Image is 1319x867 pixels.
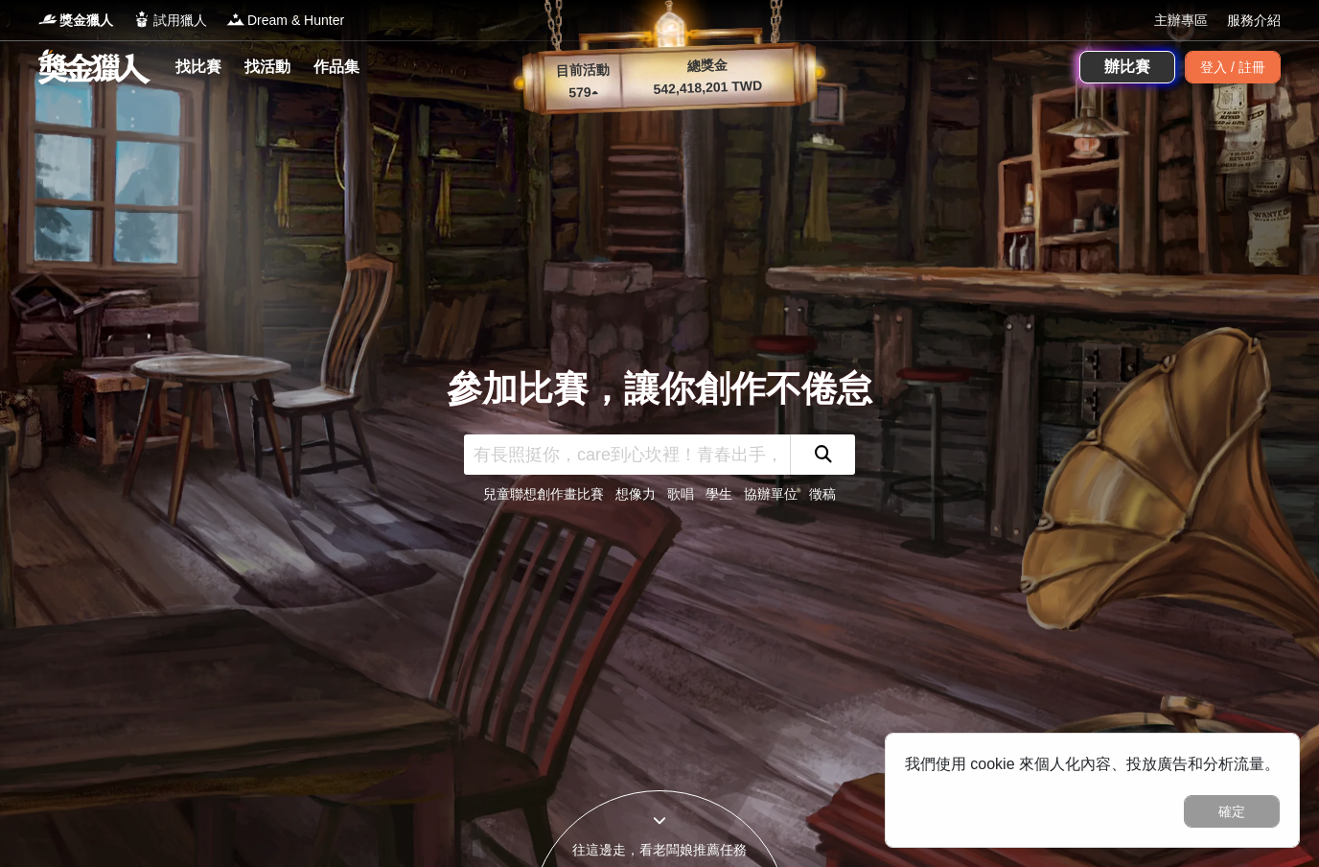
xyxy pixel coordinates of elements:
div: 參加比賽，讓你創作不倦怠 [447,363,872,416]
a: 學生 [706,486,732,502]
a: Logo試用獵人 [132,11,207,31]
p: 579 ▴ [544,82,622,105]
a: 兒童聯想創作畫比賽 [483,486,604,502]
a: 徵稿 [809,486,836,502]
img: Logo [132,10,151,29]
a: 找活動 [237,54,298,81]
span: 獎金獵人 [59,11,113,31]
span: 我們使用 cookie 來個人化內容、投放廣告和分析流量。 [905,756,1280,772]
a: 辦比賽 [1079,51,1175,83]
a: 想像力 [615,486,656,502]
a: LogoDream & Hunter [226,11,344,31]
div: 往這邊走，看老闆娘推薦任務 [531,840,788,860]
a: 找比賽 [168,54,229,81]
img: Logo [38,10,58,29]
a: Logo獎金獵人 [38,11,113,31]
p: 總獎金 [620,53,794,79]
p: 542,418,201 TWD [621,75,795,101]
input: 有長照挺你，care到心坎裡！青春出手，拍出照顧 影音徵件活動 [464,434,790,475]
p: 目前活動 [544,59,621,82]
a: 作品集 [306,54,367,81]
span: 試用獵人 [153,11,207,31]
span: Dream & Hunter [247,11,344,31]
a: 主辦專區 [1154,11,1208,31]
a: 服務介紹 [1227,11,1281,31]
button: 確定 [1184,795,1280,828]
a: 協辦單位 [744,486,798,502]
div: 登入 / 註冊 [1185,51,1281,83]
a: 歌唱 [667,486,694,502]
img: Logo [226,10,245,29]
